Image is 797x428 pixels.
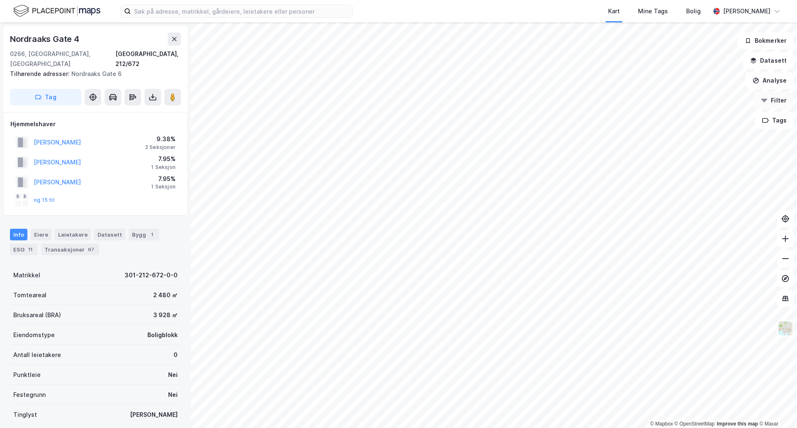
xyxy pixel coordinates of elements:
div: Antall leietakere [13,350,61,360]
div: 2 480 ㎡ [153,290,178,300]
div: Nei [168,370,178,380]
div: 7.95% [151,174,176,184]
a: OpenStreetMap [675,421,715,427]
div: 7.95% [151,154,176,164]
div: Bygg [129,229,159,240]
div: 1 [148,230,156,239]
div: Bolig [686,6,701,16]
button: Datasett [743,52,794,69]
input: Søk på adresse, matrikkel, gårdeiere, leietakere eller personer [131,5,352,17]
div: 9.38% [145,134,176,144]
div: Eiere [31,229,51,240]
img: logo.f888ab2527a4732fd821a326f86c7f29.svg [13,4,100,18]
div: Boligblokk [147,330,178,340]
div: 3 928 ㎡ [153,310,178,320]
button: Filter [754,92,794,109]
div: 2 Seksjoner [145,144,176,151]
a: Mapbox [650,421,673,427]
div: 67 [86,245,96,254]
img: Z [777,320,793,336]
iframe: Chat Widget [755,388,797,428]
div: 1 Seksjon [151,183,176,190]
button: Analyse [746,72,794,89]
div: Bruksareal (BRA) [13,310,61,320]
div: 0266, [GEOGRAPHIC_DATA], [GEOGRAPHIC_DATA] [10,49,115,69]
div: 0 [174,350,178,360]
div: Hjemmelshaver [10,119,181,129]
div: Festegrunn [13,390,46,400]
div: Nei [168,390,178,400]
a: Improve this map [717,421,758,427]
div: [GEOGRAPHIC_DATA], 212/672 [115,49,181,69]
div: [PERSON_NAME] [723,6,770,16]
button: Tag [10,89,81,105]
div: Eiendomstype [13,330,55,340]
div: Info [10,229,27,240]
span: Tilhørende adresser: [10,70,71,77]
div: Punktleie [13,370,41,380]
div: Leietakere [55,229,91,240]
div: Tomteareal [13,290,46,300]
div: Matrikkel [13,270,40,280]
button: Bokmerker [738,32,794,49]
div: Nordraaks Gate 4 [10,32,81,46]
div: Transaksjoner [41,244,99,255]
div: 1 Seksjon [151,164,176,171]
div: Tinglyst [13,410,37,420]
div: Kart [608,6,620,16]
div: 301-212-672-0-0 [125,270,178,280]
div: Nordraaks Gate 6 [10,69,174,79]
button: Tags [755,112,794,129]
div: Datasett [94,229,125,240]
div: Mine Tags [638,6,668,16]
div: 11 [26,245,34,254]
div: ESG [10,244,38,255]
div: [PERSON_NAME] [130,410,178,420]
